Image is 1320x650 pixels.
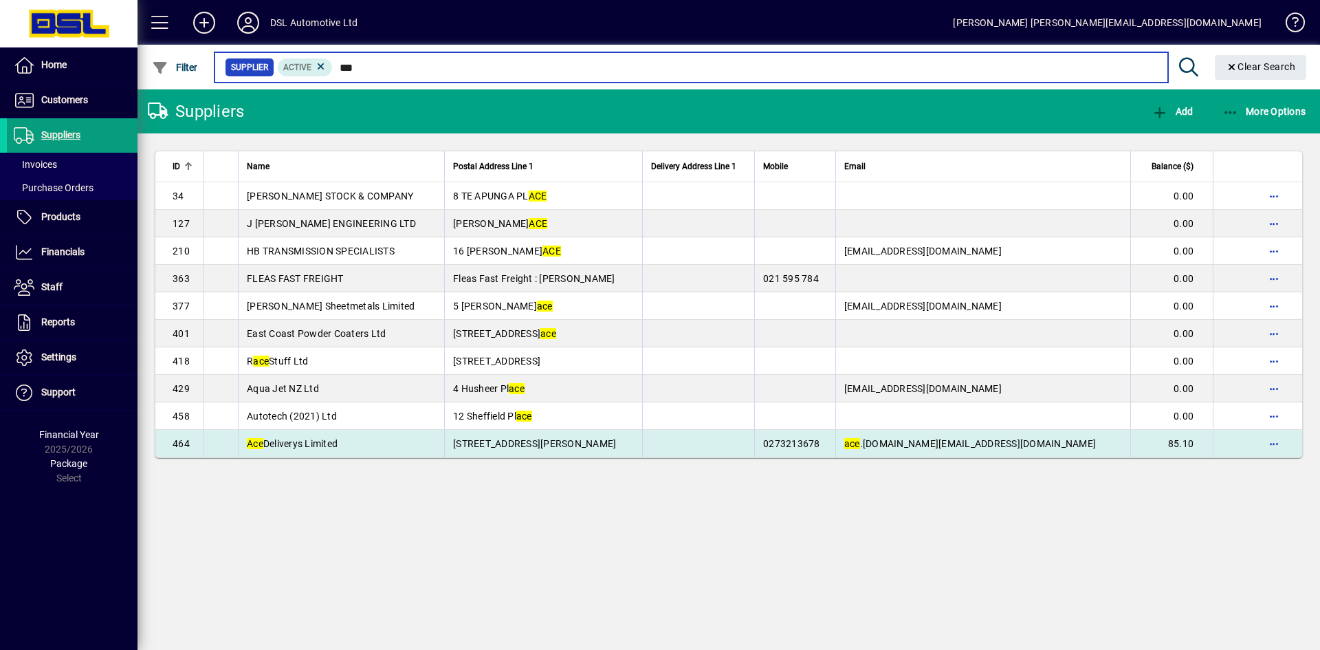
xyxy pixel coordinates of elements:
[844,159,866,174] span: Email
[453,246,561,257] span: 16 [PERSON_NAME]
[7,270,137,305] a: Staff
[1130,320,1213,347] td: 0.00
[247,301,415,312] span: [PERSON_NAME] Sheetmetals Limited
[41,351,76,362] span: Settings
[453,383,525,394] span: 4 Husheer Pl
[270,12,357,34] div: DSL Automotive Ltd
[182,10,226,35] button: Add
[1263,268,1285,290] button: More options
[1263,433,1285,455] button: More options
[540,328,556,339] em: ace
[509,383,525,394] em: ace
[1263,295,1285,317] button: More options
[453,191,547,202] span: 8 TE APUNGA PL
[537,301,553,312] em: ace
[453,273,615,284] span: Fleas Fast Freight : [PERSON_NAME]
[283,63,311,72] span: Active
[763,159,827,174] div: Mobile
[1263,350,1285,372] button: More options
[247,273,344,284] span: FLEAS FAST FREIGHT
[148,55,201,80] button: Filter
[253,356,269,367] em: ace
[173,328,190,339] span: 401
[844,383,1002,394] span: [EMAIL_ADDRESS][DOMAIN_NAME]
[844,159,1122,174] div: Email
[1219,99,1310,124] button: More Options
[247,383,319,394] span: Aqua Jet NZ Ltd
[226,10,270,35] button: Profile
[7,340,137,375] a: Settings
[173,383,190,394] span: 429
[41,59,67,70] span: Home
[152,62,198,73] span: Filter
[14,159,57,170] span: Invoices
[1130,210,1213,237] td: 0.00
[1139,159,1206,174] div: Balance ($)
[1152,159,1193,174] span: Balance ($)
[247,218,416,229] span: J [PERSON_NAME] ENGINEERING LTD
[453,159,533,174] span: Postal Address Line 1
[173,159,180,174] span: ID
[1152,106,1193,117] span: Add
[1215,55,1307,80] button: Clear
[7,176,137,199] a: Purchase Orders
[173,218,190,229] span: 127
[763,159,788,174] span: Mobile
[1130,265,1213,292] td: 0.00
[1263,405,1285,427] button: More options
[1130,237,1213,265] td: 0.00
[1130,430,1213,457] td: 85.10
[844,438,860,449] em: ace
[529,191,547,202] em: ACE
[763,273,819,284] span: 021 595 784
[542,246,561,257] em: ACE
[173,159,195,174] div: ID
[247,328,386,339] span: East Coast Powder Coaters Ltd
[148,100,244,122] div: Suppliers
[1263,213,1285,235] button: More options
[453,328,556,339] span: [STREET_ADDRESS]
[453,438,616,449] span: [STREET_ADDRESS][PERSON_NAME]
[1263,378,1285,400] button: More options
[41,129,80,140] span: Suppliers
[14,182,93,193] span: Purchase Orders
[1263,240,1285,262] button: More options
[844,301,1002,312] span: [EMAIL_ADDRESS][DOMAIN_NAME]
[1130,347,1213,375] td: 0.00
[41,387,76,398] span: Support
[7,83,137,118] a: Customers
[1130,292,1213,320] td: 0.00
[50,458,87,469] span: Package
[953,12,1262,34] div: [PERSON_NAME] [PERSON_NAME][EMAIL_ADDRESS][DOMAIN_NAME]
[41,211,80,222] span: Products
[453,356,540,367] span: [STREET_ADDRESS]
[247,159,436,174] div: Name
[529,218,547,229] em: ACE
[278,58,333,76] mat-chip: Activation Status: Active
[7,305,137,340] a: Reports
[7,200,137,235] a: Products
[7,376,137,410] a: Support
[1263,323,1285,345] button: More options
[247,411,337,422] span: Autotech (2021) Ltd
[7,153,137,176] a: Invoices
[41,246,85,257] span: Financials
[1263,185,1285,207] button: More options
[1222,106,1306,117] span: More Options
[41,316,75,327] span: Reports
[247,191,413,202] span: [PERSON_NAME] STOCK & COMPANY
[844,438,1096,449] span: .[DOMAIN_NAME][EMAIL_ADDRESS][DOMAIN_NAME]
[173,191,184,202] span: 34
[39,429,99,440] span: Financial Year
[41,94,88,105] span: Customers
[247,438,338,449] span: Deliverys Limited
[247,438,263,449] em: Ace
[453,411,532,422] span: 12 Sheffield Pl
[173,356,190,367] span: 418
[7,235,137,270] a: Financials
[173,273,190,284] span: 363
[763,438,820,449] span: 0273213678
[651,159,736,174] span: Delivery Address Line 1
[231,61,268,74] span: Supplier
[173,411,190,422] span: 458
